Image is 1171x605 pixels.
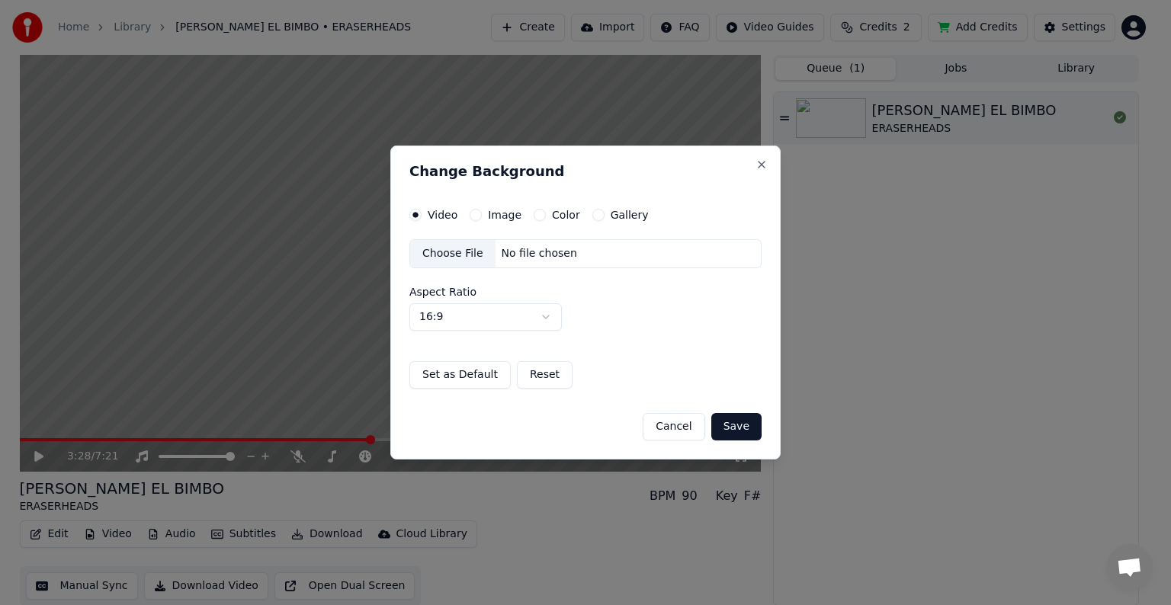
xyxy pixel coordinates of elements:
button: Reset [517,361,573,389]
label: Color [552,210,580,220]
button: Save [711,413,762,440]
label: Video [428,210,457,220]
button: Cancel [643,413,704,440]
label: Image [488,210,521,220]
label: Aspect Ratio [409,286,762,297]
div: No file chosen [496,246,583,261]
label: Gallery [611,210,649,220]
button: Set as Default [409,361,511,389]
div: Choose File [410,240,496,267]
h2: Change Background [409,165,762,178]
